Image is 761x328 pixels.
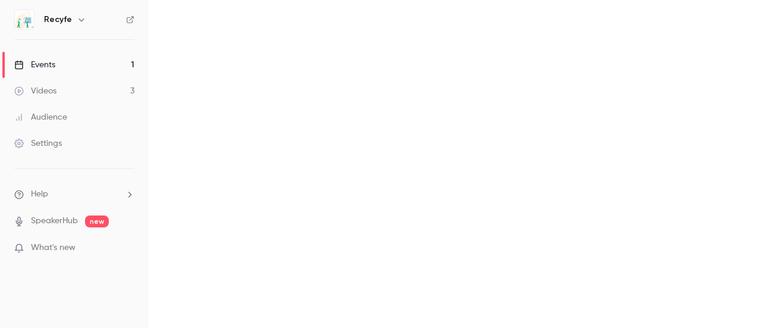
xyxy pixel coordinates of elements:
a: SpeakerHub [31,215,78,227]
div: Settings [14,138,62,149]
span: new [85,215,109,227]
span: Help [31,188,48,201]
li: help-dropdown-opener [14,188,134,201]
h6: Recyfe [44,14,72,26]
img: Recyfe [15,10,34,29]
div: Videos [14,85,56,97]
div: Audience [14,111,67,123]
div: Events [14,59,55,71]
span: What's new [31,242,76,254]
